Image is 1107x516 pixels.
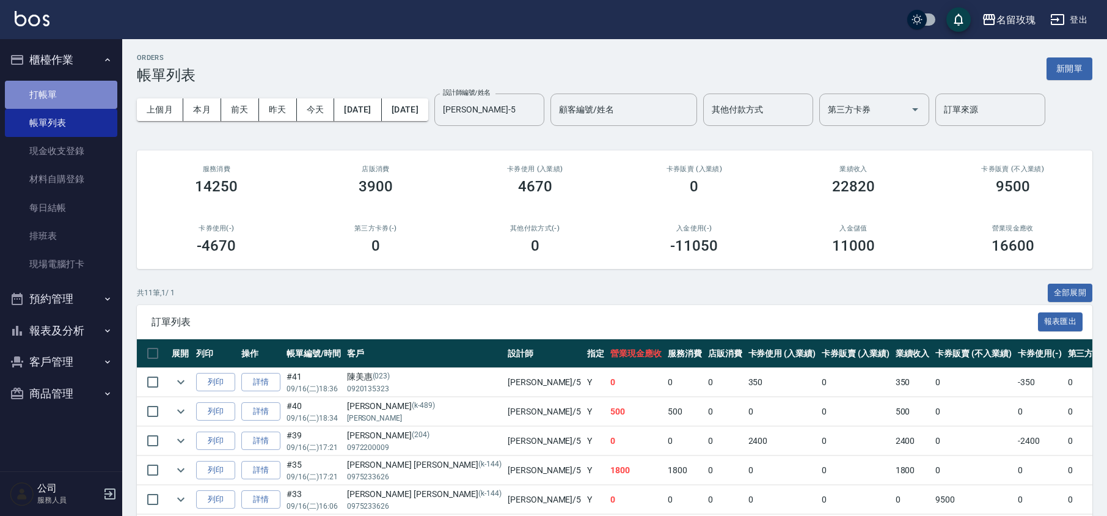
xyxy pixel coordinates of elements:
td: 0 [893,485,933,514]
button: [DATE] [334,98,381,121]
h3: 22820 [832,178,875,195]
th: 帳單編號/時間 [283,339,344,368]
th: 展開 [169,339,193,368]
td: [PERSON_NAME] /5 [505,427,584,455]
button: save [946,7,971,32]
button: Open [905,100,925,119]
td: -2400 [1015,427,1065,455]
p: 共 11 筆, 1 / 1 [137,287,175,298]
td: 0 [1015,456,1065,485]
button: 列印 [196,461,235,480]
td: 0 [819,397,893,426]
button: 列印 [196,373,235,392]
td: 0 [705,427,745,455]
button: expand row [172,373,190,391]
a: 詳情 [241,402,280,421]
h3: 3900 [359,178,393,195]
button: expand row [172,461,190,479]
button: 新開單 [1047,57,1092,80]
h2: 業績收入 [789,165,919,173]
td: 0 [745,397,819,426]
td: 2400 [745,427,819,455]
td: [PERSON_NAME] /5 [505,485,584,514]
td: Y [584,485,607,514]
h2: 其他付款方式(-) [470,224,600,232]
a: 排班表 [5,222,117,250]
a: 打帳單 [5,81,117,109]
button: [DATE] [382,98,428,121]
a: 現場電腦打卡 [5,250,117,278]
a: 帳單列表 [5,109,117,137]
td: [PERSON_NAME] /5 [505,456,584,485]
img: Logo [15,11,49,26]
button: 列印 [196,432,235,451]
p: 09/16 (二) 18:36 [287,383,341,394]
h3: 0 [531,237,539,254]
td: 0 [932,456,1014,485]
p: 09/16 (二) 18:34 [287,413,341,424]
th: 指定 [584,339,607,368]
a: 詳情 [241,432,280,451]
h2: 卡券販賣 (不入業績) [948,165,1078,173]
td: 9500 [932,485,1014,514]
button: 列印 [196,402,235,421]
button: 名留玫瑰 [977,7,1040,32]
h3: 14250 [195,178,238,195]
td: 0 [932,427,1014,455]
td: 1800 [607,456,665,485]
td: 0 [705,456,745,485]
td: [PERSON_NAME] /5 [505,368,584,397]
p: 0972200009 [347,442,502,453]
td: #35 [283,456,344,485]
h2: 卡券使用 (入業績) [470,165,600,173]
button: 預約管理 [5,283,117,315]
a: 詳情 [241,461,280,480]
th: 營業現金應收 [607,339,665,368]
h3: 9500 [996,178,1030,195]
h3: 11000 [832,237,875,254]
h3: -11050 [670,237,718,254]
div: [PERSON_NAME] [347,429,502,442]
td: 0 [745,485,819,514]
button: expand row [172,490,190,509]
h3: 16600 [992,237,1034,254]
button: 列印 [196,490,235,509]
h2: 第三方卡券(-) [311,224,441,232]
button: 商品管理 [5,378,117,410]
td: 0 [745,456,819,485]
p: 0975233626 [347,501,502,512]
td: #41 [283,368,344,397]
th: 操作 [238,339,283,368]
td: #40 [283,397,344,426]
h3: 0 [371,237,380,254]
h3: -4670 [197,237,236,254]
td: 500 [607,397,665,426]
td: 500 [665,397,705,426]
td: -350 [1015,368,1065,397]
h2: 店販消費 [311,165,441,173]
h3: 4670 [518,178,552,195]
h2: 卡券販賣 (入業績) [629,165,759,173]
button: expand row [172,432,190,450]
button: 本月 [183,98,221,121]
th: 卡券使用(-) [1015,339,1065,368]
div: 名留玫瑰 [996,12,1036,28]
button: expand row [172,402,190,421]
td: 0 [819,485,893,514]
span: 訂單列表 [152,316,1038,328]
td: 0 [665,368,705,397]
p: 0975233626 [347,471,502,482]
h5: 公司 [37,482,100,495]
a: 報表匯出 [1038,315,1083,327]
a: 現金收支登錄 [5,137,117,165]
td: #33 [283,485,344,514]
th: 店販消費 [705,339,745,368]
td: 0 [819,368,893,397]
p: 0920135323 [347,383,502,394]
td: Y [584,368,607,397]
td: 0 [932,368,1014,397]
td: 0 [665,427,705,455]
td: 2400 [893,427,933,455]
th: 卡券販賣 (不入業績) [932,339,1014,368]
button: 今天 [297,98,335,121]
